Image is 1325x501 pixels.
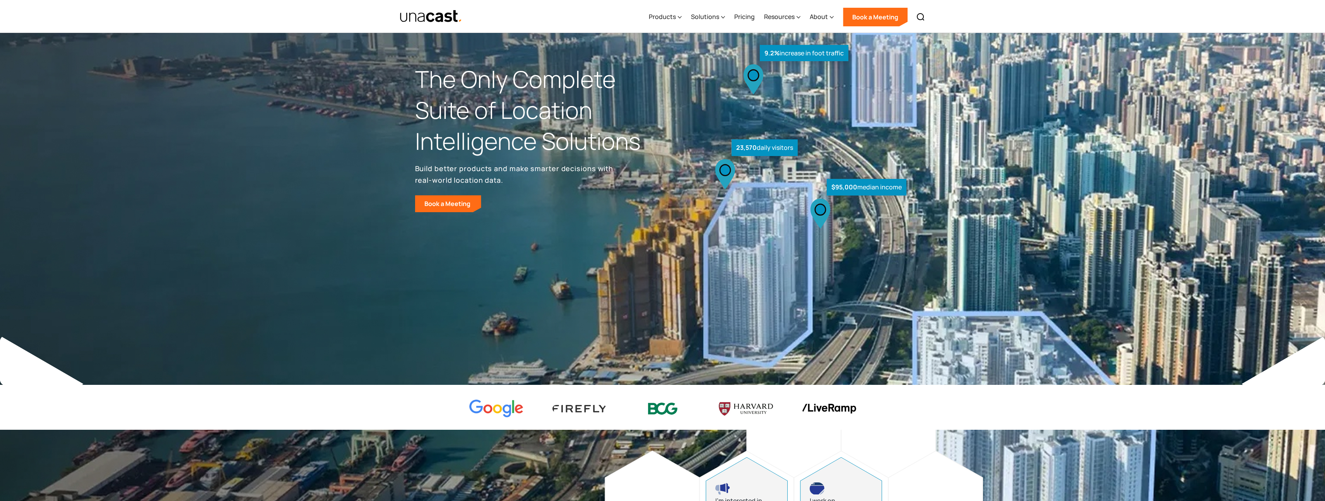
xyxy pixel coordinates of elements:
[415,64,663,156] h1: The Only Complete Suite of Location Intelligence Solutions
[736,143,757,152] strong: 23,570
[415,195,481,212] a: Book a Meeting
[649,12,676,21] div: Products
[810,482,824,495] img: developing products icon
[734,1,755,33] a: Pricing
[916,12,925,22] img: Search icon
[810,1,834,33] div: About
[764,12,795,21] div: Resources
[636,398,690,420] img: BCG logo
[400,10,463,23] img: Unacast text logo
[719,400,773,418] img: Harvard U logo
[715,482,730,495] img: advertising and marketing icon
[415,163,616,186] p: Build better products and make smarter decisions with real-world location data.
[802,404,856,413] img: liveramp logo
[831,183,857,191] strong: $95,000
[691,1,725,33] div: Solutions
[691,12,719,21] div: Solutions
[649,1,682,33] div: Products
[552,405,607,412] img: Firefly Advertising logo
[843,8,908,26] a: Book a Meeting
[760,45,848,62] div: increase in foot traffic
[810,12,828,21] div: About
[827,179,906,196] div: median income
[732,139,798,156] div: daily visitors
[469,400,523,418] img: Google logo Color
[764,49,780,57] strong: 9.2%
[400,10,463,23] a: home
[764,1,800,33] div: Resources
